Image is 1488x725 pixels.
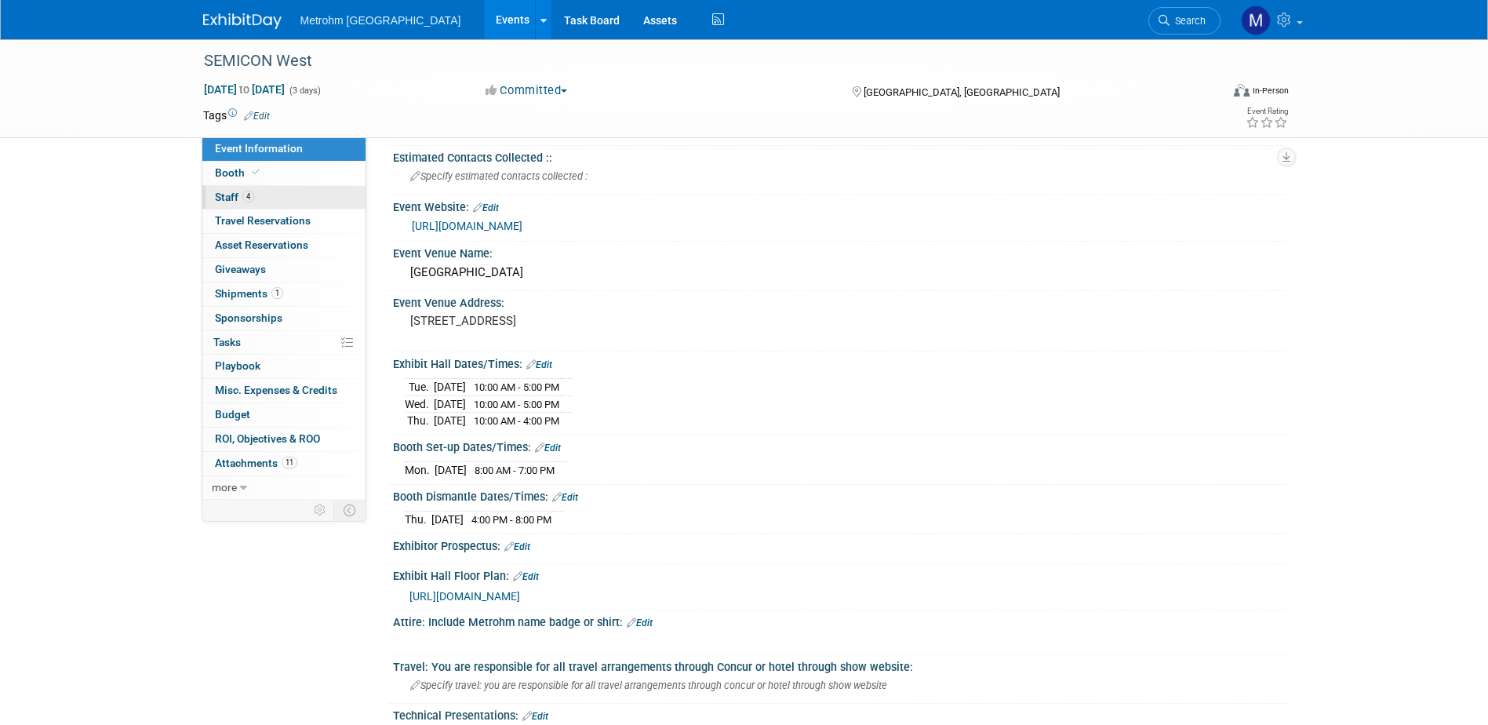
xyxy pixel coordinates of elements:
[198,47,1197,75] div: SEMICON West
[393,704,1286,724] div: Technical Presentations:
[627,618,653,628] a: Edit
[434,413,466,429] td: [DATE]
[405,512,431,528] td: Thu.
[393,610,1286,631] div: Attire: Include Metrohm name badge or shirt:
[480,82,573,99] button: Committed
[475,465,555,476] span: 8:00 AM - 7:00 PM
[409,590,520,603] a: [URL][DOMAIN_NAME]
[307,500,334,520] td: Personalize Event Tab Strip
[271,287,283,299] span: 1
[405,462,435,479] td: Mon.
[215,191,254,203] span: Staff
[215,239,308,251] span: Asset Reservations
[215,263,266,275] span: Giveaways
[202,476,366,500] a: more
[1241,5,1271,35] img: Michelle Simoes
[435,462,467,479] td: [DATE]
[202,452,366,475] a: Attachments11
[526,359,552,370] a: Edit
[215,142,303,155] span: Event Information
[202,355,366,378] a: Playbook
[252,168,260,177] i: Booth reservation complete
[393,534,1286,555] div: Exhibitor Prospectus:
[212,481,237,494] span: more
[864,86,1060,98] span: [GEOGRAPHIC_DATA], [GEOGRAPHIC_DATA]
[393,435,1286,456] div: Booth Set-up Dates/Times:
[474,381,559,393] span: 10:00 AM - 5:00 PM
[215,311,282,324] span: Sponsorships
[202,403,366,427] a: Budget
[410,170,588,182] span: Specify estimated contacts collected :
[1128,82,1290,105] div: Event Format
[412,220,522,232] a: [URL][DOMAIN_NAME]
[393,242,1286,261] div: Event Venue Name:
[410,314,748,328] pre: [STREET_ADDRESS]
[393,352,1286,373] div: Exhibit Hall Dates/Times:
[393,485,1286,505] div: Booth Dismantle Dates/Times:
[202,209,366,233] a: Travel Reservations
[393,564,1286,585] div: Exhibit Hall Floor Plan:
[203,82,286,97] span: [DATE] [DATE]
[215,287,283,300] span: Shipments
[1170,15,1206,27] span: Search
[213,336,241,348] span: Tasks
[202,186,366,209] a: Staff4
[300,14,461,27] span: Metrohm [GEOGRAPHIC_DATA]
[405,395,434,413] td: Wed.
[202,162,366,185] a: Booth
[242,191,254,202] span: 4
[215,359,260,372] span: Playbook
[202,428,366,451] a: ROI, Objectives & ROO
[202,379,366,403] a: Misc. Expenses & Credits
[513,571,539,582] a: Edit
[434,379,466,396] td: [DATE]
[288,86,321,96] span: (3 days)
[431,512,464,528] td: [DATE]
[237,83,252,96] span: to
[1246,107,1288,115] div: Event Rating
[244,111,270,122] a: Edit
[215,457,297,469] span: Attachments
[405,379,434,396] td: Tue.
[1252,85,1289,97] div: In-Person
[504,541,530,552] a: Edit
[282,457,297,468] span: 11
[552,492,578,503] a: Edit
[215,432,320,445] span: ROI, Objectives & ROO
[202,258,366,282] a: Giveaways
[202,234,366,257] a: Asset Reservations
[333,500,366,520] td: Toggle Event Tabs
[474,415,559,427] span: 10:00 AM - 4:00 PM
[473,202,499,213] a: Edit
[202,331,366,355] a: Tasks
[393,291,1286,311] div: Event Venue Address:
[522,711,548,722] a: Edit
[203,13,282,29] img: ExhibitDay
[535,443,561,454] a: Edit
[202,282,366,306] a: Shipments1
[405,413,434,429] td: Thu.
[410,679,887,691] span: Specify travel: you are responsible for all travel arrangements through concur or hotel through s...
[203,107,270,123] td: Tags
[474,399,559,410] span: 10:00 AM - 5:00 PM
[215,166,263,179] span: Booth
[202,137,366,161] a: Event Information
[215,384,337,396] span: Misc. Expenses & Credits
[1234,84,1250,97] img: Format-Inperson.png
[393,146,1286,166] div: Estimated Contacts Collected ::
[471,514,551,526] span: 4:00 PM - 8:00 PM
[434,395,466,413] td: [DATE]
[1148,7,1221,35] a: Search
[405,260,1274,285] div: [GEOGRAPHIC_DATA]
[215,214,311,227] span: Travel Reservations
[393,655,1286,675] div: Travel: You are responsible for all travel arrangements through Concur or hotel through show webs...
[202,307,366,330] a: Sponsorships
[393,195,1286,216] div: Event Website:
[215,408,250,421] span: Budget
